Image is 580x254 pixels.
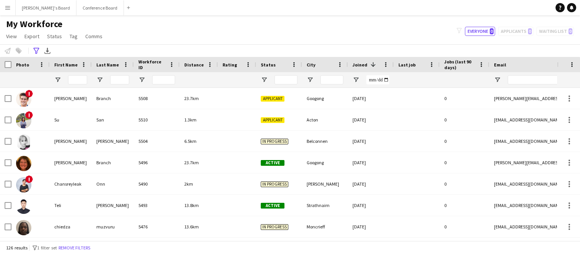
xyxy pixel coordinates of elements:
[261,76,268,83] button: Open Filter Menu
[54,76,61,83] button: Open Filter Menu
[25,90,33,97] span: !
[3,31,20,41] a: View
[134,109,180,130] div: 5510
[398,62,416,68] span: Last job
[307,62,315,68] span: City
[138,59,166,70] span: Workforce ID
[16,92,31,107] img: Sam Branch
[138,76,145,83] button: Open Filter Menu
[50,195,92,216] div: Teli
[302,88,348,109] div: Googong
[16,199,31,214] img: Teli Chen
[92,88,134,109] div: Branch
[134,131,180,152] div: 5504
[6,33,17,40] span: View
[275,75,297,84] input: Status Filter Input
[47,33,62,40] span: Status
[440,173,489,194] div: 0
[184,181,193,187] span: 2km
[261,139,288,144] span: In progress
[82,31,106,41] a: Comms
[302,216,348,237] div: Moncrieff
[134,88,180,109] div: 5508
[134,216,180,237] div: 5476
[92,131,134,152] div: [PERSON_NAME]
[57,244,92,252] button: Remove filters
[302,152,348,173] div: Googong
[92,109,134,130] div: San
[76,0,124,15] button: Conference Board
[302,195,348,216] div: Strathnairn
[85,33,102,40] span: Comms
[348,131,394,152] div: [DATE]
[348,109,394,130] div: [DATE]
[353,62,367,68] span: Joined
[184,138,197,144] span: 6.5km
[261,117,284,123] span: Applicant
[110,75,129,84] input: Last Name Filter Input
[96,62,119,68] span: Last Name
[67,31,81,41] a: Tag
[353,76,359,83] button: Open Filter Menu
[50,216,92,237] div: chiedza
[44,31,65,41] a: Status
[96,76,103,83] button: Open Filter Menu
[32,46,41,55] app-action-btn: Advanced filters
[490,28,494,34] span: 0
[92,195,134,216] div: [PERSON_NAME]
[302,173,348,194] div: [PERSON_NAME]
[50,173,92,194] div: Chansreyleak
[366,75,389,84] input: Joined Filter Input
[50,152,92,173] div: [PERSON_NAME]
[348,195,394,216] div: [DATE]
[16,0,76,15] button: [PERSON_NAME]'s Board
[261,181,288,187] span: In progress
[184,160,199,165] span: 23.7km
[134,195,180,216] div: 5493
[465,27,495,36] button: Everyone0
[261,224,288,230] span: In progress
[16,220,31,235] img: chiedza muzvuru
[348,88,394,109] div: [DATE]
[16,62,29,68] span: Photo
[440,195,489,216] div: 0
[43,46,52,55] app-action-btn: Export XLSX
[302,131,348,152] div: Belconnen
[440,216,489,237] div: 0
[440,109,489,130] div: 0
[261,203,284,209] span: Active
[440,88,489,109] div: 0
[261,160,284,166] span: Active
[92,173,134,194] div: Onn
[440,152,489,173] div: 0
[307,76,314,83] button: Open Filter Menu
[184,62,204,68] span: Distance
[50,88,92,109] div: [PERSON_NAME]
[25,175,33,183] span: !
[152,75,175,84] input: Workforce ID Filter Input
[68,75,87,84] input: First Name Filter Input
[134,152,180,173] div: 5496
[440,131,489,152] div: 0
[348,216,394,237] div: [DATE]
[348,173,394,194] div: [DATE]
[261,96,284,102] span: Applicant
[21,31,42,41] a: Export
[24,33,39,40] span: Export
[184,202,199,208] span: 13.8km
[37,245,57,251] span: 1 filter set
[16,134,31,150] img: Tabitha-Marie Smith
[50,109,92,130] div: Su
[16,113,31,128] img: Su San
[6,18,62,30] span: My Workforce
[223,62,237,68] span: Rating
[16,156,31,171] img: Andrea Branch
[348,152,394,173] div: [DATE]
[184,224,199,230] span: 13.6km
[320,75,343,84] input: City Filter Input
[92,152,134,173] div: Branch
[92,216,134,237] div: muzvuru
[444,59,476,70] span: Jobs (last 90 days)
[25,111,33,119] span: !
[16,177,31,193] img: Chansreyleak Onn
